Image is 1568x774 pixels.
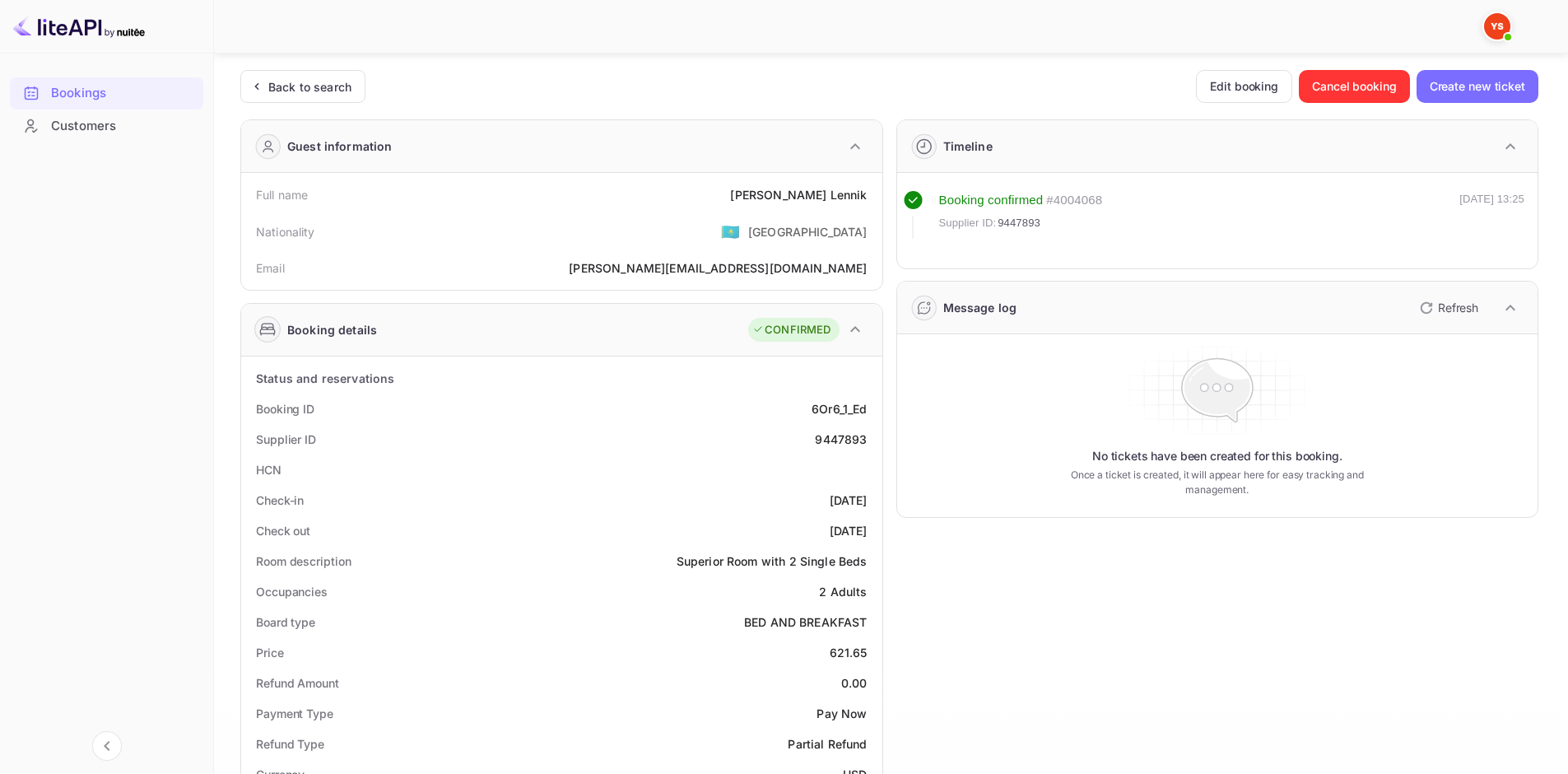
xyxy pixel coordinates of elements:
[256,644,284,661] div: Price
[256,400,314,417] div: Booking ID
[677,553,868,570] div: Superior Room with 2 Single Beds
[817,705,867,722] div: Pay Now
[721,217,740,246] span: United States
[815,431,867,448] div: 9447893
[1046,191,1102,210] div: # 4004068
[256,735,324,753] div: Refund Type
[943,299,1017,316] div: Message log
[841,674,868,692] div: 0.00
[943,138,993,155] div: Timeline
[51,84,195,103] div: Bookings
[256,583,328,600] div: Occupancies
[1417,70,1538,103] button: Create new ticket
[268,78,351,96] div: Back to search
[1484,13,1510,40] img: Yandex Support
[939,215,997,231] span: Supplier ID:
[10,110,203,141] a: Customers
[256,461,281,478] div: HCN
[788,735,867,753] div: Partial Refund
[1299,70,1410,103] button: Cancel booking
[256,674,339,692] div: Refund Amount
[1045,468,1389,497] p: Once a ticket is created, it will appear here for easy tracking and management.
[256,613,315,631] div: Board type
[1092,448,1342,464] p: No tickets have been created for this booking.
[256,553,351,570] div: Room description
[287,321,377,338] div: Booking details
[730,186,867,203] div: [PERSON_NAME] Lennik
[830,492,868,509] div: [DATE]
[256,223,315,240] div: Nationality
[10,77,203,110] div: Bookings
[256,431,316,448] div: Supplier ID
[256,370,394,387] div: Status and reservations
[819,583,867,600] div: 2 Adults
[256,492,304,509] div: Check-in
[744,613,868,631] div: BED AND BREAKFAST
[256,705,333,722] div: Payment Type
[1438,299,1478,316] p: Refresh
[939,191,1044,210] div: Booking confirmed
[1459,191,1524,239] div: [DATE] 13:25
[92,731,122,761] button: Collapse navigation
[752,322,831,338] div: CONFIRMED
[998,215,1040,231] span: 9447893
[256,522,310,539] div: Check out
[287,138,393,155] div: Guest information
[13,13,145,40] img: LiteAPI logo
[748,223,868,240] div: [GEOGRAPHIC_DATA]
[812,400,867,417] div: 6Or6_1_Ed
[10,110,203,142] div: Customers
[1196,70,1292,103] button: Edit booking
[256,259,285,277] div: Email
[1410,295,1485,321] button: Refresh
[10,77,203,108] a: Bookings
[51,117,195,136] div: Customers
[830,522,868,539] div: [DATE]
[569,259,867,277] div: [PERSON_NAME][EMAIL_ADDRESS][DOMAIN_NAME]
[830,644,868,661] div: 621.65
[256,186,308,203] div: Full name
